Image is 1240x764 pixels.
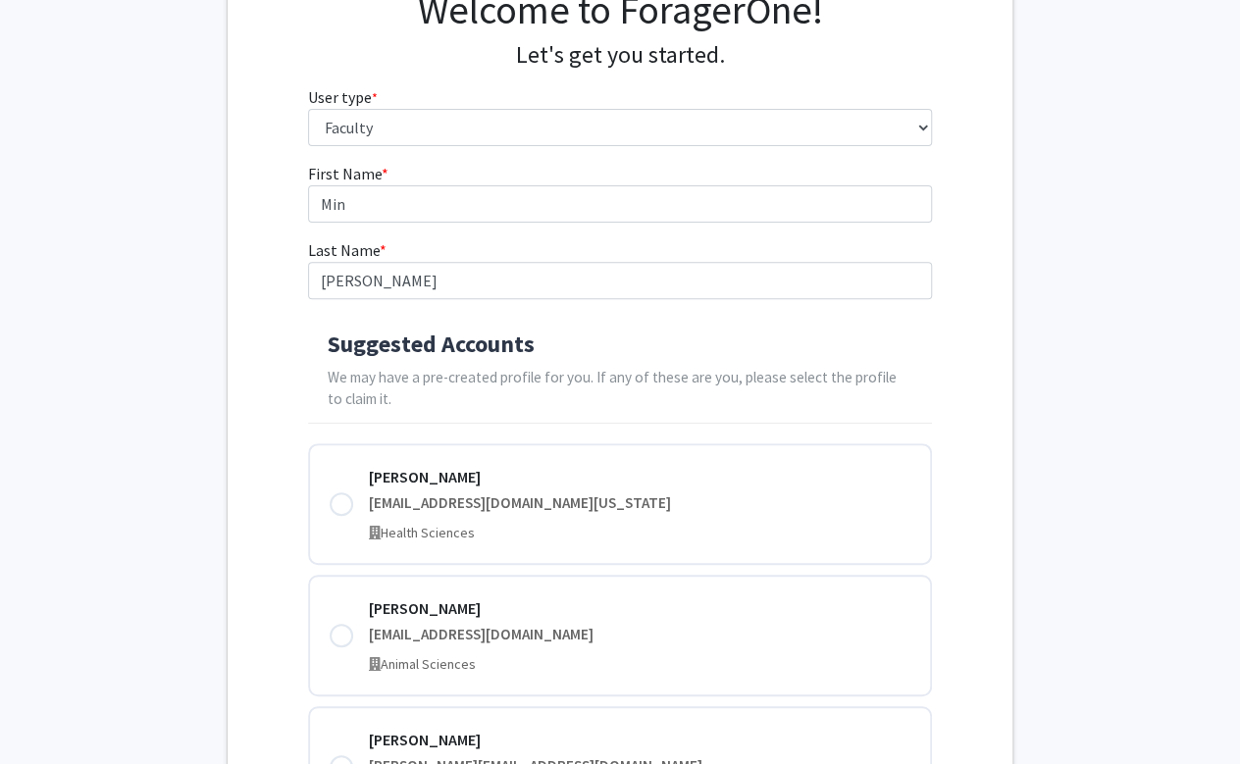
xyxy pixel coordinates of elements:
iframe: Chat [15,676,83,749]
div: [PERSON_NAME] [369,596,911,620]
div: [EMAIL_ADDRESS][DOMAIN_NAME] [369,624,911,646]
div: [PERSON_NAME] [369,465,911,488]
span: Animal Sciences [381,655,476,673]
div: [EMAIL_ADDRESS][DOMAIN_NAME][US_STATE] [369,492,911,515]
span: First Name [308,164,382,183]
h4: Suggested Accounts [328,331,913,359]
span: Last Name [308,240,380,260]
h4: Let's get you started. [308,41,933,70]
span: Health Sciences [381,524,475,541]
div: [PERSON_NAME] [369,728,911,751]
label: User type [308,85,378,109]
p: We may have a pre-created profile for you. If any of these are you, please select the profile to ... [328,367,913,412]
